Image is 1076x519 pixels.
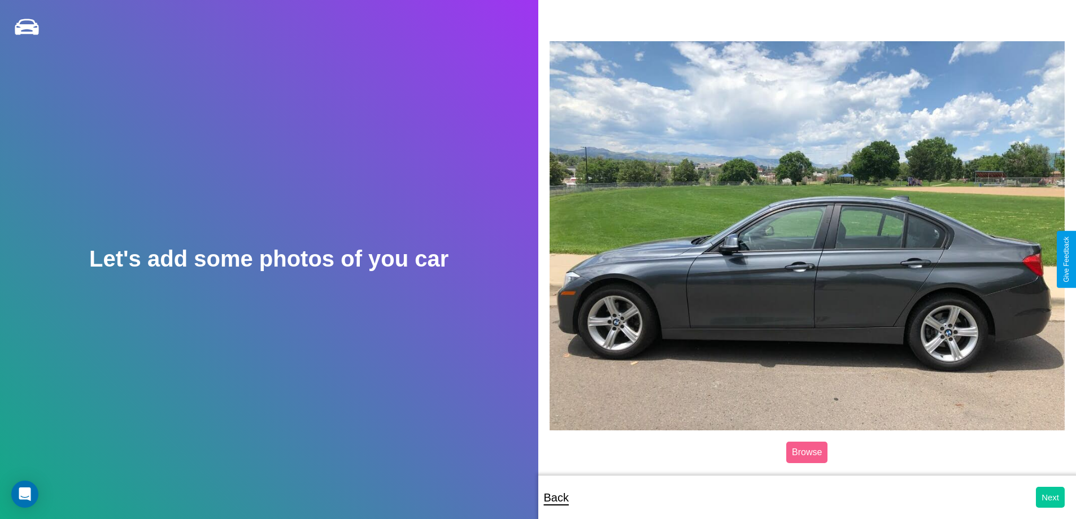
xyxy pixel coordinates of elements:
[786,442,827,463] label: Browse
[550,41,1065,430] img: posted
[1062,237,1070,282] div: Give Feedback
[1036,487,1065,508] button: Next
[11,481,38,508] div: Open Intercom Messenger
[544,487,569,508] p: Back
[89,246,448,272] h2: Let's add some photos of you car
